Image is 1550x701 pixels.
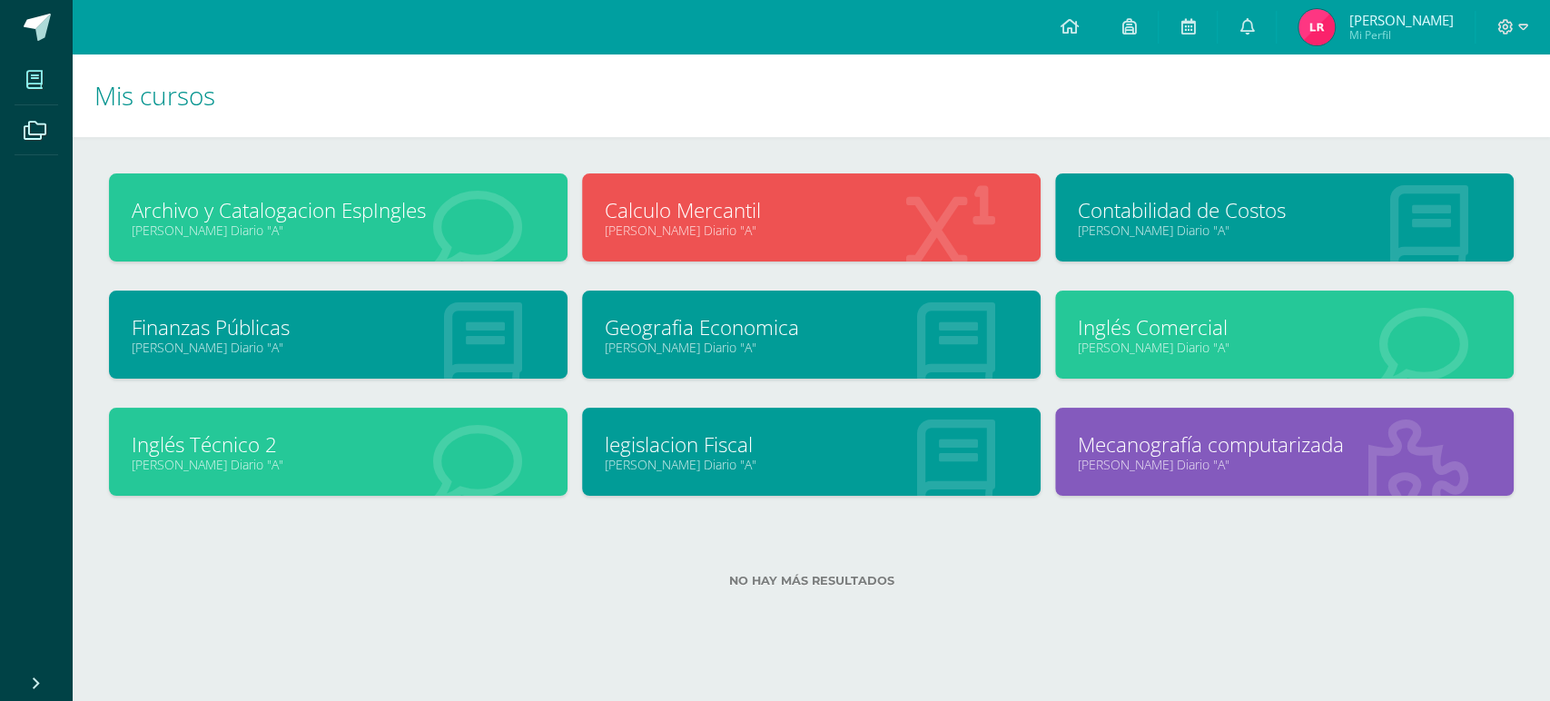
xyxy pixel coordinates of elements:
[1078,222,1491,239] a: [PERSON_NAME] Diario "A"
[605,456,1018,473] a: [PERSON_NAME] Diario "A"
[605,196,1018,224] a: Calculo Mercantil
[132,313,545,341] a: Finanzas Públicas
[605,222,1018,239] a: [PERSON_NAME] Diario "A"
[132,196,545,224] a: Archivo y Catalogacion EspIngles
[605,430,1018,459] a: legislacion Fiscal
[132,456,545,473] a: [PERSON_NAME] Diario "A"
[1078,430,1491,459] a: Mecanografía computarizada
[1078,456,1491,473] a: [PERSON_NAME] Diario "A"
[132,339,545,356] a: [PERSON_NAME] Diario "A"
[94,78,215,113] span: Mis cursos
[109,574,1514,587] label: No hay más resultados
[1348,11,1453,29] span: [PERSON_NAME]
[1348,27,1453,43] span: Mi Perfil
[605,313,1018,341] a: Geografia Economica
[132,222,545,239] a: [PERSON_NAME] Diario "A"
[605,339,1018,356] a: [PERSON_NAME] Diario "A"
[1078,313,1491,341] a: Inglés Comercial
[132,430,545,459] a: Inglés Técnico 2
[1298,9,1335,45] img: 964ca9894ede580144e497e08e3aa946.png
[1078,339,1491,356] a: [PERSON_NAME] Diario "A"
[1078,196,1491,224] a: Contabilidad de Costos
